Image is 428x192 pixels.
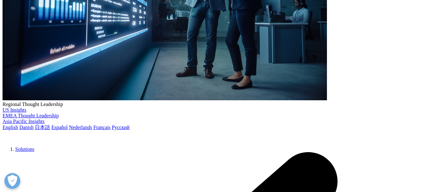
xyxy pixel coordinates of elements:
a: Español [51,125,68,130]
a: Français [93,125,111,130]
a: Solutions [15,146,34,152]
img: IQVIA Healthcare Information Technology and Pharma Clinical Research Company [3,131,53,140]
a: US Insights [3,107,26,113]
a: Nederlands [69,125,92,130]
a: English [3,125,18,130]
a: EMEA Thought Leadership [3,113,59,118]
a: Asia Pacific Insights [3,119,44,124]
div: Regional Thought Leadership [3,102,425,107]
a: Danish [19,125,34,130]
button: Open Preferences [4,173,20,189]
a: 日本語 [35,125,50,130]
a: Русский [112,125,130,130]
